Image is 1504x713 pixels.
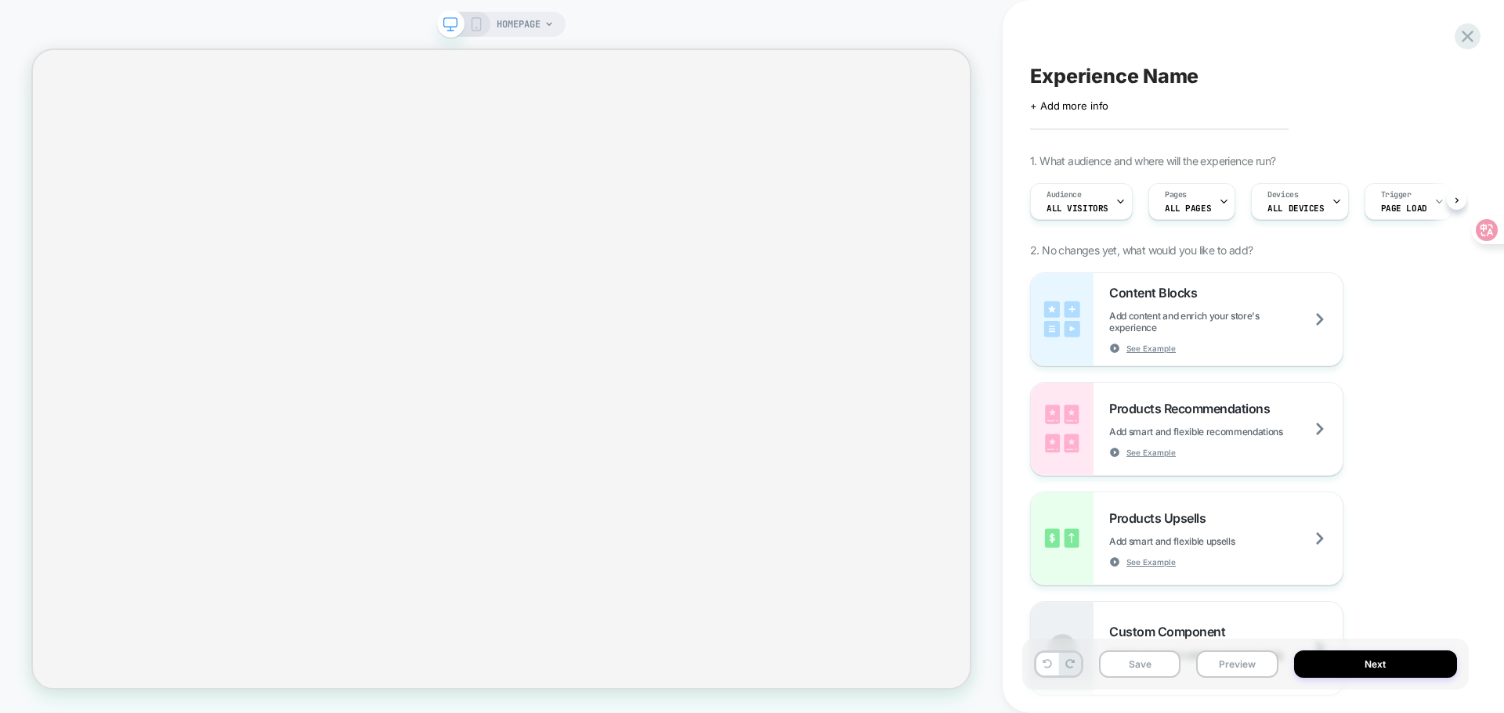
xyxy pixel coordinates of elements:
[1126,343,1176,354] span: See Example
[1109,624,1233,639] span: Custom Component
[1109,310,1343,333] span: Add content and enrich your store's experience
[1030,64,1198,88] span: Experience Name
[1030,154,1275,167] span: 1. What audience and where will the experience run?
[1267,189,1298,200] span: Devices
[1109,510,1213,526] span: Products Upsells
[1109,535,1274,547] span: Add smart and flexible upsells
[1099,650,1180,678] button: Save
[1109,426,1322,438] span: Add smart and flexible recommendations
[1267,203,1324,214] span: ALL DEVICES
[1165,203,1211,214] span: ALL PAGES
[1109,401,1278,416] span: Products Recommendations
[1165,189,1187,200] span: Pages
[1381,189,1412,200] span: Trigger
[1047,189,1082,200] span: Audience
[1381,203,1427,214] span: Page Load
[1030,243,1253,257] span: 2. No changes yet, what would you like to add?
[1047,203,1108,214] span: All Visitors
[1294,650,1458,678] button: Next
[497,12,540,37] span: HOMEPAGE
[1109,285,1205,301] span: Content Blocks
[1196,650,1278,678] button: Preview
[1126,556,1176,567] span: See Example
[1030,99,1108,112] span: + Add more info
[1126,447,1176,458] span: See Example
[33,50,971,686] iframe: To enrich screen reader interactions, please activate Accessibility in Grammarly extension settings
